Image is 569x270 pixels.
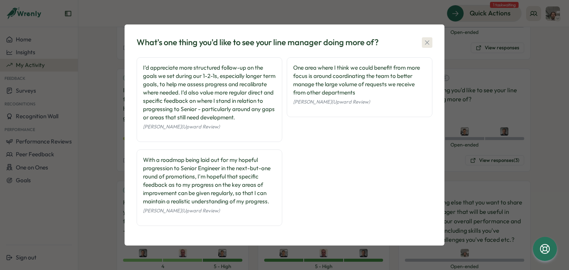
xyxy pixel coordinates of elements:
div: With a roadmap being laid out for my hopeful progression to Senior Engineer in the next-but-one r... [143,156,276,206]
span: [PERSON_NAME] (Upward Review) [143,207,220,214]
span: [PERSON_NAME] (Upward Review) [293,99,370,105]
span: [PERSON_NAME] (Upward Review) [143,124,220,130]
div: One area where I think we could benefit from more focus is around coordinating the team to better... [293,64,426,97]
div: I’d appreciate more structured follow-up on the goals we set during our 1-2-1s, especially longer... [143,64,276,122]
div: What's one thing you'd like to see your line manager doing more of? [137,37,379,48]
